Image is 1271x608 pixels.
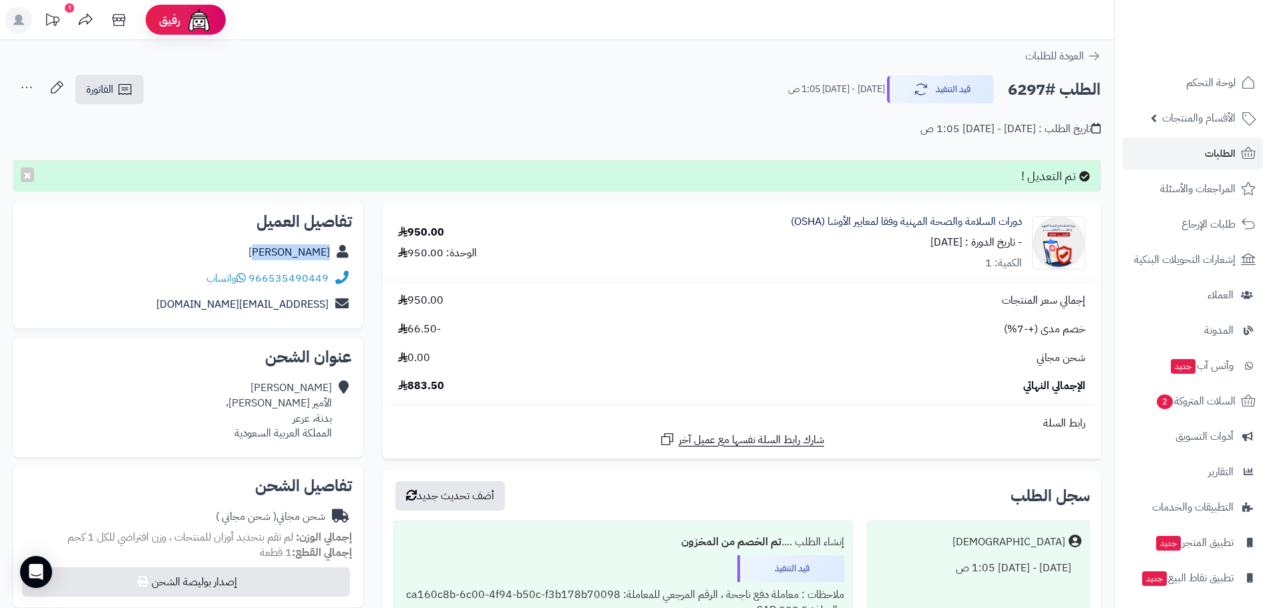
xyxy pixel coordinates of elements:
span: السلات المتروكة [1155,392,1236,410]
a: المدونة [1123,314,1263,346]
span: شارك رابط السلة نفسها مع عميل آخر [679,432,824,448]
a: الطلبات [1123,137,1263,170]
div: إنشاء الطلب .... [402,529,845,555]
span: الطلبات [1205,144,1236,163]
strong: إجمالي القطع: [292,545,352,561]
a: تحديثات المنصة [35,7,69,37]
div: 950.00 [398,225,444,240]
a: دورات السلامة والصحة المهنية وفقا لمعايير الأوشا (OSHA) [791,214,1022,230]
span: 0.00 [398,350,430,366]
button: × [21,168,34,182]
div: تم التعديل ! [13,160,1101,192]
a: أدوات التسويق [1123,420,1263,452]
img: logo-2.png [1180,33,1258,61]
a: [EMAIL_ADDRESS][DOMAIN_NAME] [156,296,329,312]
span: 883.50 [398,378,444,394]
small: - تاريخ الدورة : [DATE] [930,234,1022,250]
h2: عنوان الشحن [24,349,352,365]
div: [DEMOGRAPHIC_DATA] [952,535,1065,550]
a: المراجعات والأسئلة [1123,173,1263,205]
a: طلبات الإرجاع [1123,208,1263,240]
a: التطبيقات والخدمات [1123,491,1263,523]
span: الإجمالي النهائي [1023,378,1085,394]
a: السلات المتروكة2 [1123,385,1263,417]
span: جديد [1156,536,1181,551]
span: الفاتورة [86,81,114,97]
div: 1 [65,3,74,13]
span: طلبات الإرجاع [1182,215,1236,234]
div: شحن مجاني [216,509,325,525]
span: التقارير [1208,463,1234,481]
div: الوحدة: 950.00 [398,246,477,261]
img: ai-face.png [186,7,212,33]
span: تطبيق المتجر [1155,533,1234,552]
h2: الطلب #6297 [1008,76,1101,103]
h2: تفاصيل الشحن [24,478,352,494]
a: العملاء [1123,279,1263,311]
span: إشعارات التحويلات البنكية [1134,250,1236,269]
span: وآتس آب [1169,356,1234,375]
strong: إجمالي الوزن: [296,529,352,545]
span: جديد [1171,359,1196,374]
span: لوحة التحكم [1186,73,1236,92]
a: لوحة التحكم [1123,67,1263,99]
a: إشعارات التحويلات البنكية [1123,244,1263,276]
div: قيد التنفيذ [737,555,844,582]
small: [DATE] - [DATE] 1:05 ص [788,83,885,96]
span: التطبيقات والخدمات [1152,498,1234,517]
a: تطبيق نقاط البيعجديد [1123,562,1263,594]
div: [PERSON_NAME] الأمير [PERSON_NAME]، بدنة، عرعر المملكة العربية السعودية [226,380,332,441]
div: Open Intercom Messenger [20,556,52,588]
span: ( شحن مجاني ) [216,509,277,525]
div: الكمية: 1 [985,256,1022,271]
span: المراجعات والأسئلة [1160,180,1236,198]
small: 1 قطعة [260,545,352,561]
img: 1752420691-%D8%A7%D9%84%D8%B3%D9%84%D8%A7%D9%85%D8%A9%20%D9%88%20%D8%A7%D9%84%D8%B5%D8%AD%D8%A9%2... [1033,216,1085,270]
a: العودة للطلبات [1025,48,1101,64]
a: تطبيق المتجرجديد [1123,527,1263,559]
a: [PERSON_NAME] [248,244,330,260]
span: رفيق [159,12,180,28]
button: قيد التنفيذ [887,75,994,103]
span: العودة للطلبات [1025,48,1084,64]
a: الفاتورة [75,75,144,104]
a: واتساب [206,270,246,286]
span: المدونة [1204,321,1234,340]
a: وآتس آبجديد [1123,350,1263,382]
span: أدوات التسويق [1175,427,1234,446]
span: -66.50 [398,322,441,337]
span: تطبيق نقاط البيع [1141,569,1234,587]
span: جديد [1142,571,1167,586]
span: العملاء [1208,286,1234,304]
div: تاريخ الطلب : [DATE] - [DATE] 1:05 ص [920,121,1101,137]
span: خصم مدى (+-7%) [1004,322,1085,337]
span: 950.00 [398,293,443,308]
h3: سجل الطلب [1011,488,1090,504]
a: 966535490449 [248,270,329,286]
a: التقارير [1123,456,1263,488]
h2: تفاصيل العميل [24,214,352,230]
a: شارك رابط السلة نفسها مع عميل آخر [659,431,824,448]
button: إصدار بوليصة الشحن [22,567,350,597]
b: تم الخصم من المخزون [681,534,781,550]
span: 2 [1157,394,1173,409]
button: أضف تحديث جديد [395,481,505,511]
span: إجمالي سعر المنتجات [1002,293,1085,308]
span: لم تقم بتحديد أوزان للمنتجات ، وزن افتراضي للكل 1 كجم [67,529,293,545]
span: الأقسام والمنتجات [1162,109,1236,127]
div: رابط السلة [388,416,1095,431]
span: شحن مجاني [1037,350,1085,366]
div: [DATE] - [DATE] 1:05 ص [876,555,1081,581]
